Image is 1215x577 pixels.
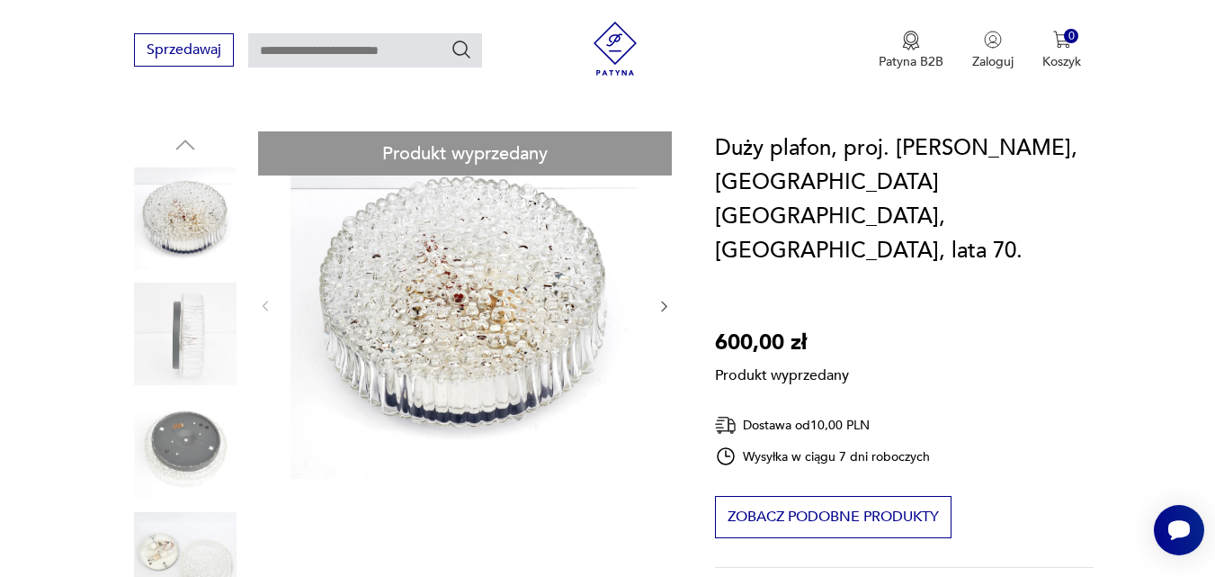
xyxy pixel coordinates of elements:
[451,39,472,60] button: Szukaj
[715,414,931,437] div: Dostawa od 10,00 PLN
[715,414,737,437] img: Ikona dostawy
[972,53,1014,70] p: Zaloguj
[715,326,849,360] p: 600,00 zł
[134,33,234,67] button: Sprzedawaj
[715,131,1094,268] h1: Duży plafon, proj. [PERSON_NAME], [GEOGRAPHIC_DATA] [GEOGRAPHIC_DATA], [GEOGRAPHIC_DATA], lata 70.
[879,31,943,70] button: Patyna B2B
[902,31,920,50] img: Ikona medalu
[134,45,234,58] a: Sprzedawaj
[715,360,849,385] p: Produkt wyprzedany
[715,496,951,538] button: Zobacz podobne produkty
[1064,29,1079,44] div: 0
[879,53,943,70] p: Patyna B2B
[715,446,931,467] div: Wysyłka w ciągu 7 dni roboczych
[879,31,943,70] a: Ikona medaluPatyna B2B
[1053,31,1071,49] img: Ikona koszyka
[984,31,1002,49] img: Ikonka użytkownika
[1154,505,1204,555] iframe: Smartsupp widget button
[1042,53,1081,70] p: Koszyk
[1042,31,1081,70] button: 0Koszyk
[588,22,642,76] img: Patyna - sklep z meblami i dekoracjami vintage
[972,31,1014,70] button: Zaloguj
